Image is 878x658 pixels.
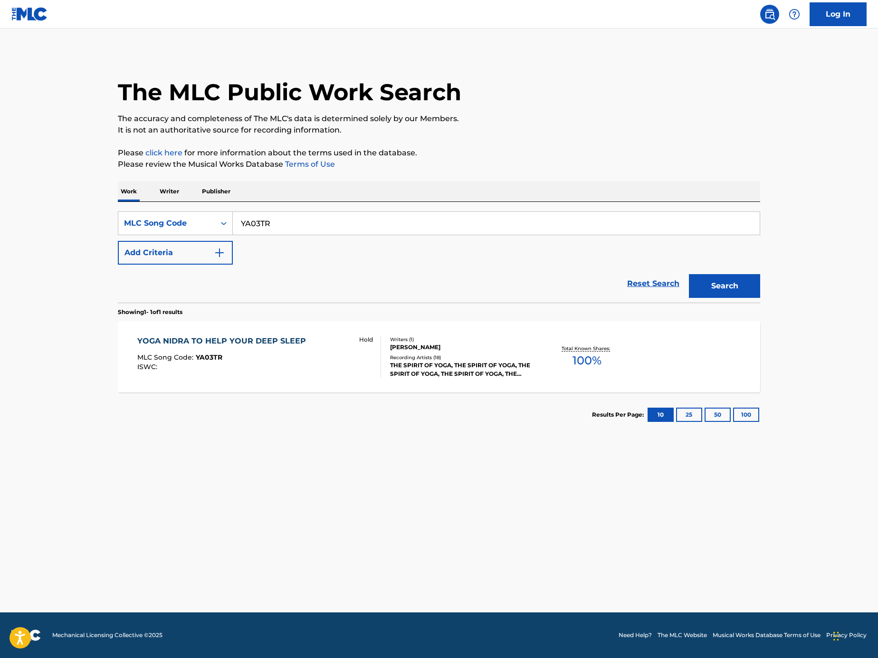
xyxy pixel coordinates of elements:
[733,408,759,422] button: 100
[622,273,684,294] a: Reset Search
[573,352,601,369] span: 100 %
[648,408,674,422] button: 10
[390,336,534,343] div: Writers ( 1 )
[705,408,731,422] button: 50
[562,345,612,352] p: Total Known Shares:
[214,247,225,258] img: 9d2ae6d4665cec9f34b9.svg
[52,631,162,639] span: Mechanical Licensing Collective © 2025
[11,629,41,641] img: logo
[118,321,760,392] a: YOGA NIDRA TO HELP YOUR DEEP SLEEPMLC Song Code:YA03TRISWC: HoldWriters (1)[PERSON_NAME]Recording...
[118,211,760,303] form: Search Form
[199,181,233,201] p: Publisher
[390,354,534,361] div: Recording Artists ( 18 )
[713,631,821,639] a: Musical Works Database Terms of Use
[118,113,760,124] p: The accuracy and completeness of The MLC's data is determined solely by our Members.
[137,353,196,362] span: MLC Song Code :
[157,181,182,201] p: Writer
[764,9,775,20] img: search
[676,408,702,422] button: 25
[118,181,140,201] p: Work
[658,631,707,639] a: The MLC Website
[833,622,839,650] div: Drag
[118,147,760,159] p: Please for more information about the terms used in the database.
[359,335,373,344] p: Hold
[785,5,804,24] div: Help
[810,2,867,26] a: Log In
[283,160,335,169] a: Terms of Use
[118,78,461,106] h1: The MLC Public Work Search
[118,159,760,170] p: Please review the Musical Works Database
[137,362,160,371] span: ISWC :
[826,631,867,639] a: Privacy Policy
[390,343,534,352] div: [PERSON_NAME]
[760,5,779,24] a: Public Search
[689,274,760,298] button: Search
[390,361,534,378] div: THE SPIRIT OF YOGA, THE SPIRIT OF YOGA, THE SPIRIT OF YOGA, THE SPIRIT OF YOGA, THE SPIRIT OF YOGA
[619,631,652,639] a: Need Help?
[118,241,233,265] button: Add Criteria
[124,218,210,229] div: MLC Song Code
[11,7,48,21] img: MLC Logo
[118,124,760,136] p: It is not an authoritative source for recording information.
[592,410,646,419] p: Results Per Page:
[789,9,800,20] img: help
[145,148,182,157] a: click here
[196,353,222,362] span: YA03TR
[118,308,182,316] p: Showing 1 - 1 of 1 results
[830,612,878,658] iframe: Chat Widget
[137,335,311,347] div: YOGA NIDRA TO HELP YOUR DEEP SLEEP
